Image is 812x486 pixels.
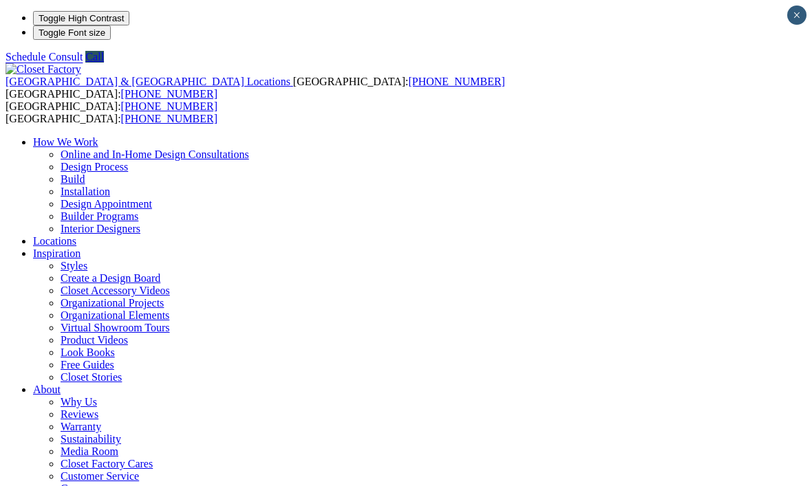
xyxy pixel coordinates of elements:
span: [GEOGRAPHIC_DATA]: [GEOGRAPHIC_DATA]: [6,76,505,100]
a: Build [61,173,85,185]
a: Free Guides [61,359,114,371]
a: Styles [61,260,87,272]
a: Virtual Showroom Tours [61,322,170,333]
a: Interior Designers [61,223,140,234]
a: [PHONE_NUMBER] [121,113,217,124]
a: Product Videos [61,334,128,346]
a: Inspiration [33,247,81,259]
a: [GEOGRAPHIC_DATA] & [GEOGRAPHIC_DATA] Locations [6,76,293,87]
span: Toggle High Contrast [39,13,124,23]
a: Closet Stories [61,371,122,383]
span: [GEOGRAPHIC_DATA] & [GEOGRAPHIC_DATA] Locations [6,76,290,87]
a: [PHONE_NUMBER] [121,88,217,100]
img: Closet Factory [6,63,81,76]
a: Installation [61,186,110,197]
a: Locations [33,235,76,247]
a: Sustainability [61,433,121,445]
a: [PHONE_NUMBER] [121,100,217,112]
a: Look Books [61,346,115,358]
a: Builder Programs [61,210,138,222]
a: Create a Design Board [61,272,160,284]
a: Online and In-Home Design Consultations [61,148,249,160]
button: Close [787,5,806,25]
span: [GEOGRAPHIC_DATA]: [GEOGRAPHIC_DATA]: [6,100,217,124]
a: Why Us [61,396,97,408]
a: About [33,384,61,395]
a: [PHONE_NUMBER] [408,76,504,87]
a: Design Process [61,161,128,173]
span: Toggle Font size [39,27,105,38]
a: Call [85,51,104,63]
a: Media Room [61,445,118,457]
button: Toggle High Contrast [33,11,129,25]
a: Closet Factory Cares [61,458,153,470]
a: Customer Service [61,470,139,482]
a: Organizational Projects [61,297,164,309]
a: Warranty [61,421,101,432]
a: Organizational Elements [61,309,169,321]
a: Closet Accessory Videos [61,285,170,296]
a: Design Appointment [61,198,152,210]
a: How We Work [33,136,98,148]
button: Toggle Font size [33,25,111,40]
a: Reviews [61,408,98,420]
a: Schedule Consult [6,51,83,63]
